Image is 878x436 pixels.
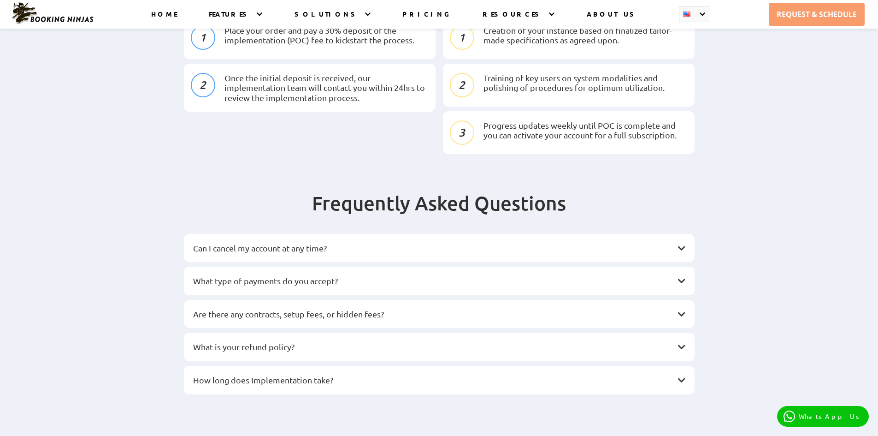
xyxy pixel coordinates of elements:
h3: Are there any contracts, setup fees, or hidden fees? [193,309,676,319]
h2: Frequently Asked Questions [184,191,695,234]
p: WhatsApp Us [799,412,862,420]
img: Booking Ninjas Logo [11,2,94,25]
h3: What is your refund policy? [193,342,676,352]
a: PRICING [402,10,451,29]
p: Creation of your instance based on finalized tailor-made specifications as agreed upon. [483,25,688,45]
p: Place your order and pay a 30% deposit of the implementation (POC) fee to kickstart the process. [224,25,429,45]
p: Progress updates weekly until POC is complete and you can activate your account for a full subscr... [483,120,688,140]
p: Training of key users on system modalities and polishing of procedures for optimum utilization. [483,73,688,93]
a: WhatsApp Us [777,406,869,427]
h3: What type of payments do you accept? [193,276,676,286]
a: HOME [151,10,177,29]
p: Once the initial deposit is received, our implementation team will contact you within 24hrs to re... [224,73,429,103]
h3: How long does Implementation take? [193,375,676,385]
a: ABOUT US [587,10,638,29]
a: SOLUTIONS [295,10,359,29]
a: RESOURCES [483,10,543,29]
h3: Can I cancel my account at any time? [193,243,676,253]
a: FEATURES [209,10,251,29]
a: REQUEST & SCHEDULE [769,3,865,26]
